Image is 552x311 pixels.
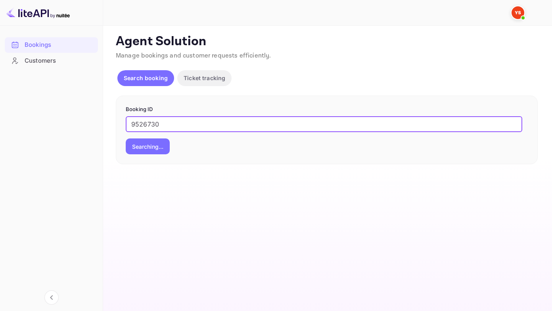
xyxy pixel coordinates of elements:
div: Customers [25,56,94,65]
button: Collapse navigation [44,290,59,305]
span: Manage bookings and customer requests efficiently. [116,52,271,60]
a: Customers [5,53,98,68]
div: Bookings [25,40,94,50]
img: Yandex Support [512,6,524,19]
img: LiteAPI logo [6,6,70,19]
a: Bookings [5,37,98,52]
button: Searching... [126,138,170,154]
p: Search booking [124,74,168,82]
div: Customers [5,53,98,69]
input: Enter Booking ID (e.g., 63782194) [126,116,522,132]
p: Ticket tracking [184,74,225,82]
p: Booking ID [126,106,528,113]
p: Agent Solution [116,34,538,50]
div: Bookings [5,37,98,53]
